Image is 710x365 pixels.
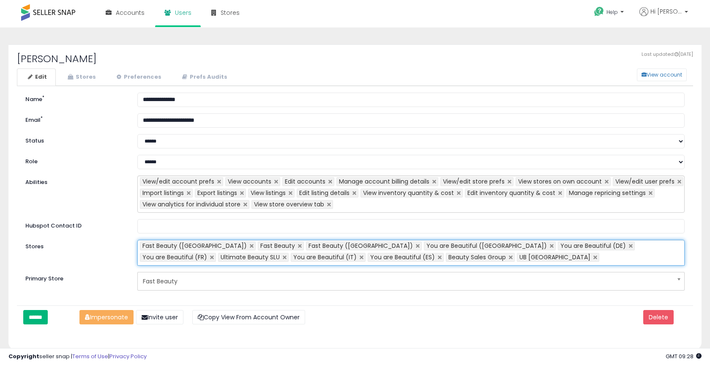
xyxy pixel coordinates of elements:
span: You are Beautiful (DE) [560,242,626,250]
a: Privacy Policy [109,352,147,360]
span: View analytics for individual store [142,200,240,209]
span: Accounts [116,8,145,17]
span: 2025-09-15 09:28 GMT [666,352,702,360]
span: Fast Beauty ([GEOGRAPHIC_DATA]) [142,242,247,250]
a: Edit [17,69,56,86]
span: View/edit user prefs [615,177,674,186]
strong: Copyright [8,352,39,360]
span: Fast Beauty [260,242,295,250]
span: You are Beautiful ([GEOGRAPHIC_DATA]) [426,242,547,250]
span: Import listings [142,189,184,197]
label: Status [19,134,131,145]
span: View store overview tab [254,200,324,209]
span: View/edit account prefs [142,177,214,186]
span: You are Beautiful (ES) [370,253,435,261]
a: Stores [57,69,105,86]
i: Get Help [594,6,604,17]
button: Delete [643,310,674,324]
a: Terms of Use [72,352,108,360]
span: You are Beautiful (FR) [142,253,207,261]
span: Beauty Sales Group [448,253,506,261]
label: Abilities [25,178,47,187]
span: Fast Beauty ([GEOGRAPHIC_DATA]) [309,242,413,250]
a: Prefs Audits [171,69,236,86]
span: Fast Beauty [143,274,668,288]
span: View listings [251,189,286,197]
button: Impersonate [79,310,134,324]
span: Users [175,8,191,17]
span: You are Beautiful (IT) [293,253,357,261]
h2: [PERSON_NAME] [17,53,693,64]
label: Stores [19,240,131,251]
button: Invite user [136,310,183,324]
label: Role [19,155,131,166]
label: Hubspot Contact ID [19,219,131,230]
label: Primary Store [19,272,131,283]
span: Stores [221,8,240,17]
span: View inventory quantity & cost [363,189,454,197]
a: View account [631,69,643,81]
span: Help [606,8,618,16]
span: Edit inventory quantity & cost [467,189,555,197]
label: Email [19,113,131,124]
span: View stores on own account [518,177,602,186]
span: Export listings [197,189,237,197]
span: Last updated: [DATE] [642,51,693,58]
span: Hi [PERSON_NAME] [650,7,682,16]
span: Ultimate Beauty SLU [221,253,280,261]
a: Hi [PERSON_NAME] [639,7,688,26]
button: Copy View From Account Owner [192,310,305,324]
span: View/edit store prefs [443,177,505,186]
button: View account [637,69,687,81]
span: Edit accounts [285,177,325,186]
span: View accounts [228,177,271,186]
label: Name [19,93,131,104]
div: seller snap | | [8,353,147,361]
span: Edit listing details [299,189,350,197]
span: Manage account billing details [339,177,429,186]
span: Manage repricing settings [569,189,646,197]
span: UB [GEOGRAPHIC_DATA] [519,253,590,261]
a: Preferences [106,69,170,86]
